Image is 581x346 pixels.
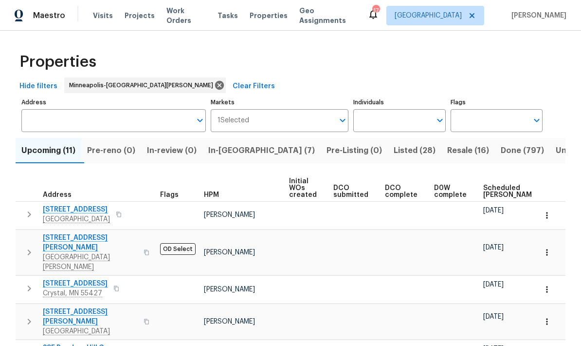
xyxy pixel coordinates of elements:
span: Scheduled [PERSON_NAME] [483,185,538,198]
span: HPM [204,192,219,198]
span: Initial WOs created [289,178,317,198]
span: D0W complete [434,185,467,198]
span: Pre-reno (0) [87,144,135,157]
label: Markets [211,99,349,105]
span: Address [43,192,72,198]
button: Hide filters [16,77,61,96]
span: Upcoming (11) [21,144,75,157]
span: [DATE] [483,207,504,214]
button: Open [530,114,544,127]
span: Pre-Listing (0) [327,144,382,157]
span: DCO complete [385,185,418,198]
span: OD Select [160,243,196,255]
span: DCO submitted [333,185,368,198]
span: Hide filters [19,80,57,93]
span: [PERSON_NAME] [508,11,566,20]
button: Open [336,114,349,127]
span: Listed (28) [394,144,436,157]
span: [DATE] [483,281,504,288]
button: Open [193,114,207,127]
span: [DATE] [483,313,504,320]
button: Clear Filters [229,77,279,96]
span: [PERSON_NAME] [204,211,255,218]
span: Done (797) [501,144,544,157]
button: Open [433,114,447,127]
span: Projects [125,11,155,20]
span: Resale (16) [447,144,489,157]
span: [PERSON_NAME] [204,249,255,256]
span: Geo Assignments [299,6,356,25]
div: 17 [372,6,379,16]
span: Visits [93,11,113,20]
label: Flags [451,99,543,105]
span: Flags [160,192,179,198]
label: Address [21,99,206,105]
span: Maestro [33,11,65,20]
span: Properties [250,11,288,20]
span: [PERSON_NAME] [204,318,255,325]
span: In-review (0) [147,144,197,157]
span: Properties [19,57,96,67]
span: [GEOGRAPHIC_DATA] [395,11,462,20]
span: Clear Filters [233,80,275,93]
span: Minneapolis-[GEOGRAPHIC_DATA][PERSON_NAME] [69,80,217,90]
span: Tasks [218,12,238,19]
span: [PERSON_NAME] [204,286,255,293]
span: 1 Selected [218,116,249,125]
label: Individuals [353,99,445,105]
span: [DATE] [483,244,504,251]
div: Minneapolis-[GEOGRAPHIC_DATA][PERSON_NAME] [64,77,226,93]
span: Work Orders [166,6,206,25]
span: In-[GEOGRAPHIC_DATA] (7) [208,144,315,157]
